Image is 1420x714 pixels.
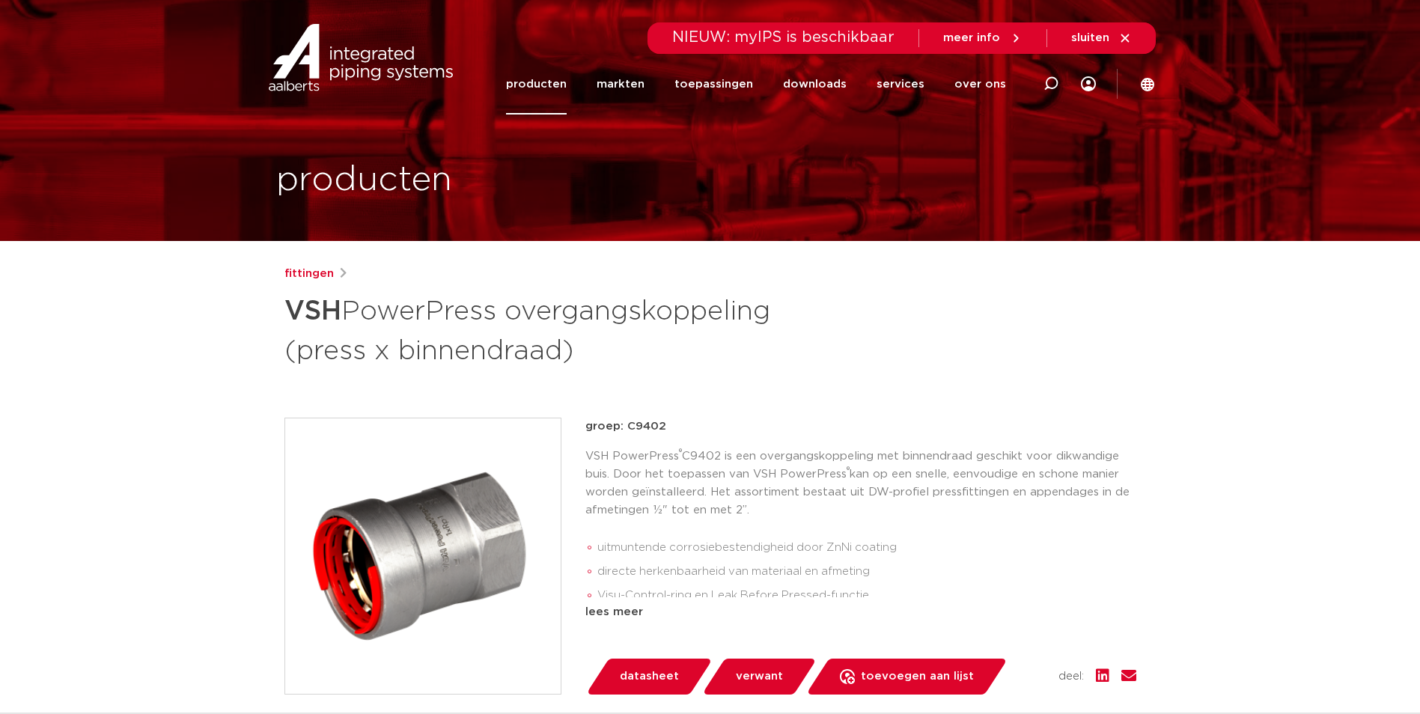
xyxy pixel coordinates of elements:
[620,665,679,689] span: datasheet
[585,603,1136,621] div: lees meer
[597,536,1136,560] li: uitmuntende corrosiebestendigheid door ZnNi coating
[284,265,334,283] a: fittingen
[1058,668,1084,686] span: deel:
[861,665,974,689] span: toevoegen aan lijst
[679,448,682,457] sup: ®
[954,54,1006,115] a: over ons
[701,659,817,695] a: verwant
[585,659,713,695] a: datasheet
[276,156,452,204] h1: producten
[506,54,567,115] a: producten
[506,54,1006,115] nav: Menu
[597,560,1136,584] li: directe herkenbaarheid van materiaal en afmeting
[877,54,924,115] a: services
[284,298,341,325] strong: VSH
[597,54,645,115] a: markten
[585,418,1136,436] p: groep: C9402
[284,289,847,370] h1: PowerPress overgangskoppeling (press x binnendraad)
[943,31,1023,45] a: meer info
[847,466,850,475] sup: ®
[674,54,753,115] a: toepassingen
[736,665,783,689] span: verwant
[1071,31,1132,45] a: sluiten
[285,418,561,694] img: Product Image for VSH PowerPress overgangskoppeling (press x binnendraad)
[783,54,847,115] a: downloads
[597,584,1136,608] li: Visu-Control-ring en Leak Before Pressed-functie
[943,32,1000,43] span: meer info
[1071,32,1109,43] span: sluiten
[585,448,1136,519] p: VSH PowerPress C9402 is een overgangskoppeling met binnendraad geschikt voor dikwandige buis. Doo...
[1081,54,1096,115] div: my IPS
[672,30,895,45] span: NIEUW: myIPS is beschikbaar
